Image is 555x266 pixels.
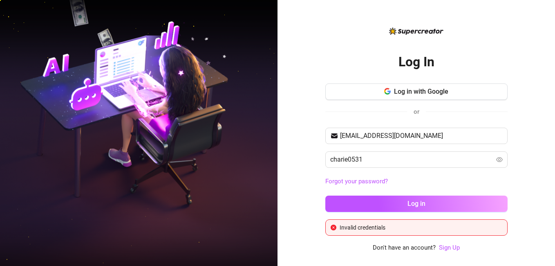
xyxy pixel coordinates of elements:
span: eye [496,156,503,163]
a: Sign Up [439,243,460,253]
span: or [414,108,419,115]
h2: Log In [398,54,434,70]
img: logo-BBDzfeDw.svg [389,27,443,35]
span: close-circle [331,225,336,230]
span: Don't have an account? [373,243,436,253]
button: Log in with Google [325,83,508,100]
div: Invalid credentials [340,223,502,232]
a: Forgot your password? [325,177,508,187]
input: Your password [330,155,495,165]
input: Your email [340,131,503,141]
button: Log in [325,196,508,212]
a: Forgot your password? [325,178,388,185]
a: Sign Up [439,244,460,251]
span: Log in [407,200,425,207]
span: Log in with Google [394,88,448,95]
